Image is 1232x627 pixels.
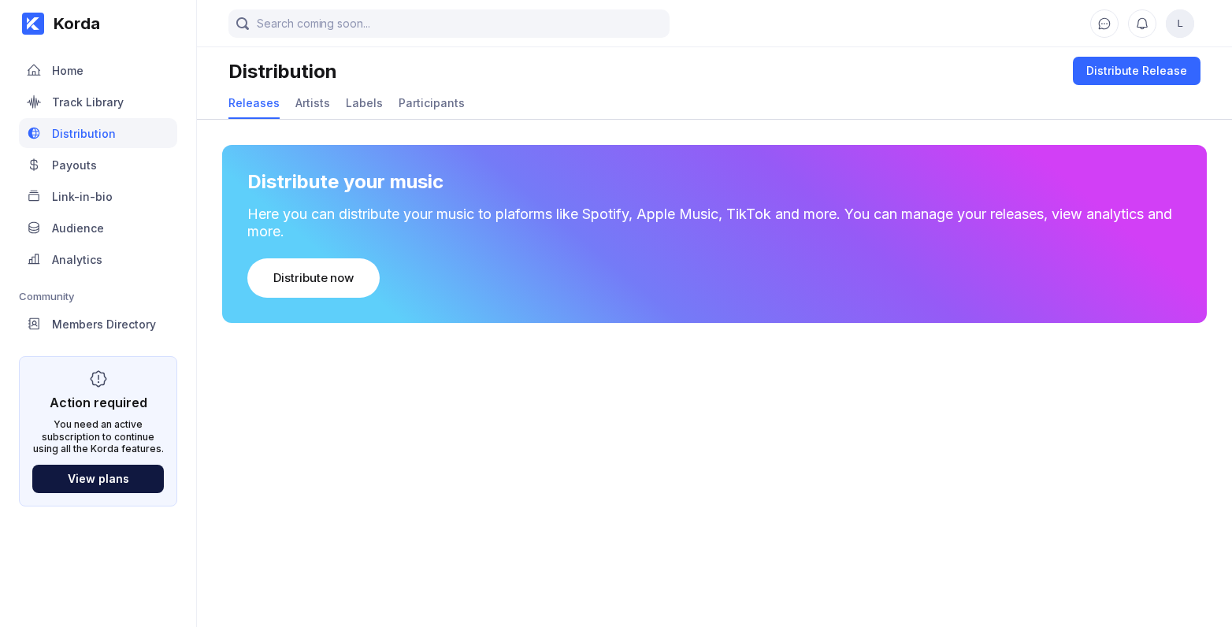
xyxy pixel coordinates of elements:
div: Labels [346,96,383,109]
div: Distribute now [273,270,354,286]
div: Community [19,290,177,302]
div: Action required [50,395,147,410]
div: Members Directory [52,317,156,331]
div: Distribution [52,127,116,140]
div: Analytics [52,253,102,266]
a: Track Library [19,87,177,118]
button: L [1166,9,1194,38]
a: Distribution [19,118,177,150]
a: Link-in-bio [19,181,177,213]
div: Distribution [228,60,337,83]
div: Link-in-bio [52,190,113,203]
button: Distribute now [247,258,380,298]
button: View plans [32,465,164,493]
div: Track Library [52,95,124,109]
a: Audience [19,213,177,244]
div: Audience [52,221,104,235]
a: Artists [295,88,330,119]
a: Participants [399,88,465,119]
a: Releases [228,88,280,119]
div: You need an active subscription to continue using all the Korda features. [32,418,164,455]
div: Participants [399,96,465,109]
div: Here you can distribute your music to plaforms like Spotify, Apple Music, TikTok and more. You ca... [247,206,1182,239]
input: Search coming soon... [228,9,670,38]
div: Korda [44,14,100,33]
a: Members Directory [19,309,177,340]
div: Distribute Release [1086,63,1187,79]
a: Labels [346,88,383,119]
div: Distribute your music [247,170,443,193]
div: Listic [1166,9,1194,38]
div: View plans [68,472,129,485]
a: Home [19,55,177,87]
div: Home [52,64,83,77]
a: Payouts [19,150,177,181]
div: Artists [295,96,330,109]
a: Analytics [19,244,177,276]
button: Distribute Release [1073,57,1200,85]
div: Releases [228,96,280,109]
div: Payouts [52,158,97,172]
